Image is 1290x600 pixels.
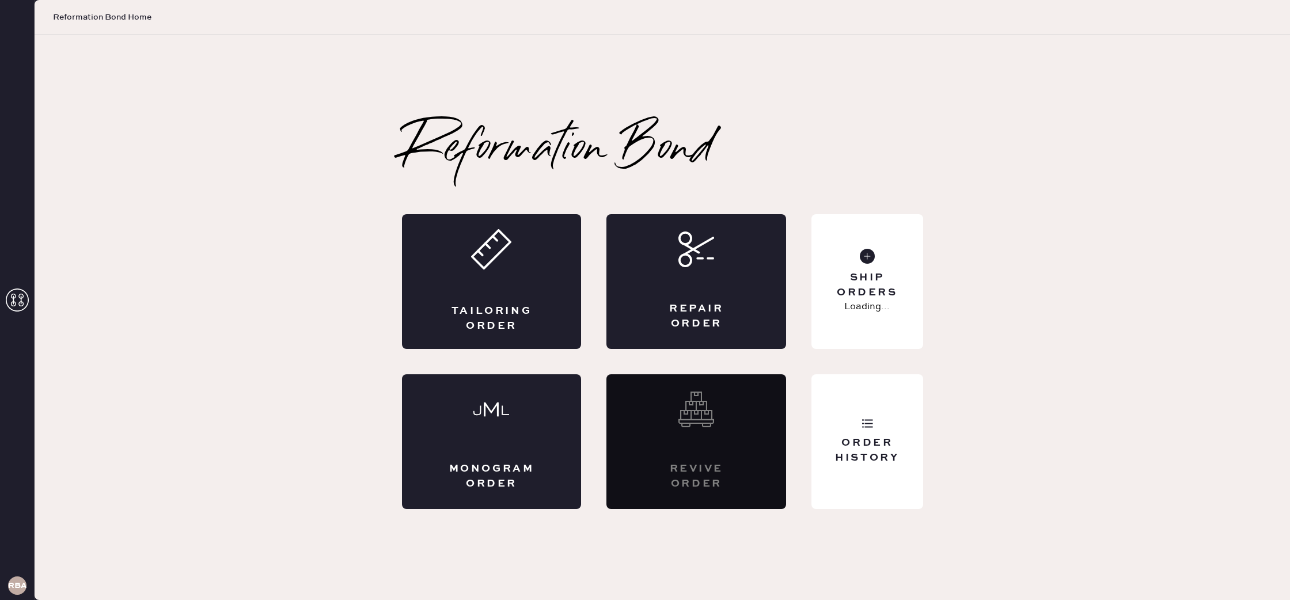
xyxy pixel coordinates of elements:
[652,462,740,491] div: Revive order
[448,304,536,333] div: Tailoring Order
[402,127,715,173] h2: Reformation Bond
[8,582,26,590] h3: RBA
[821,436,913,465] div: Order History
[53,12,151,23] span: Reformation Bond Home
[606,374,786,509] div: Interested? Contact us at care@hemster.co
[652,302,740,331] div: Repair Order
[844,300,890,314] p: Loading...
[448,462,536,491] div: Monogram Order
[821,271,913,299] div: Ship Orders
